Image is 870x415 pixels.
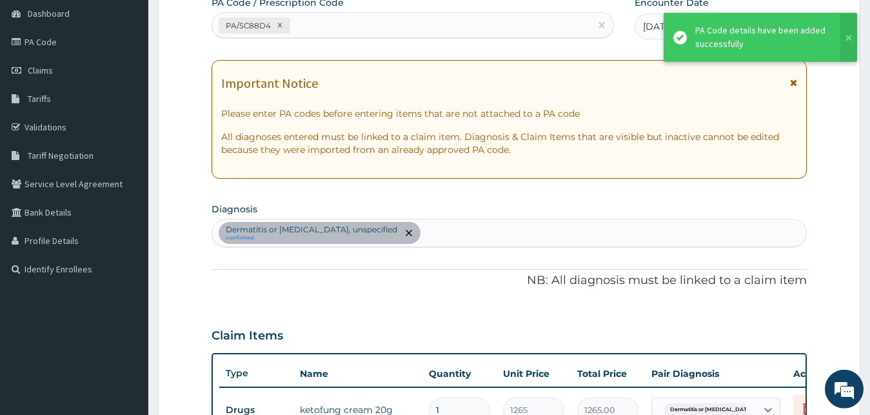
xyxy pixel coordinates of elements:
[28,93,51,105] span: Tariffs
[28,65,53,76] span: Claims
[221,130,798,156] p: All diagnoses entered must be linked to a claim item. Diagnosis & Claim Items that are visible bu...
[75,125,178,256] span: We're online!
[571,361,645,387] th: Total Price
[497,361,571,387] th: Unit Price
[6,278,246,323] textarea: Type your message and hit 'Enter'
[28,8,70,19] span: Dashboard
[219,361,293,385] th: Type
[787,361,851,387] th: Actions
[212,329,283,343] h3: Claim Items
[24,65,52,97] img: d_794563401_company_1708531726252_794563401
[695,24,828,51] div: PA Code details have been added successfully
[226,235,397,241] small: confirmed
[643,20,673,33] span: [DATE]
[67,72,217,89] div: Chat with us now
[221,76,318,90] h1: Important Notice
[293,361,422,387] th: Name
[28,150,94,161] span: Tariff Negotiation
[212,6,242,37] div: Minimize live chat window
[422,361,497,387] th: Quantity
[226,225,397,235] p: Dermatitis or [MEDICAL_DATA], unspecified
[221,107,798,120] p: Please enter PA codes before entering items that are not attached to a PA code
[403,227,415,239] span: remove selection option
[212,203,257,216] label: Diagnosis
[645,361,787,387] th: Pair Diagnosis
[222,18,273,33] div: PA/5C88D4
[212,272,807,289] p: NB: All diagnosis must be linked to a claim item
